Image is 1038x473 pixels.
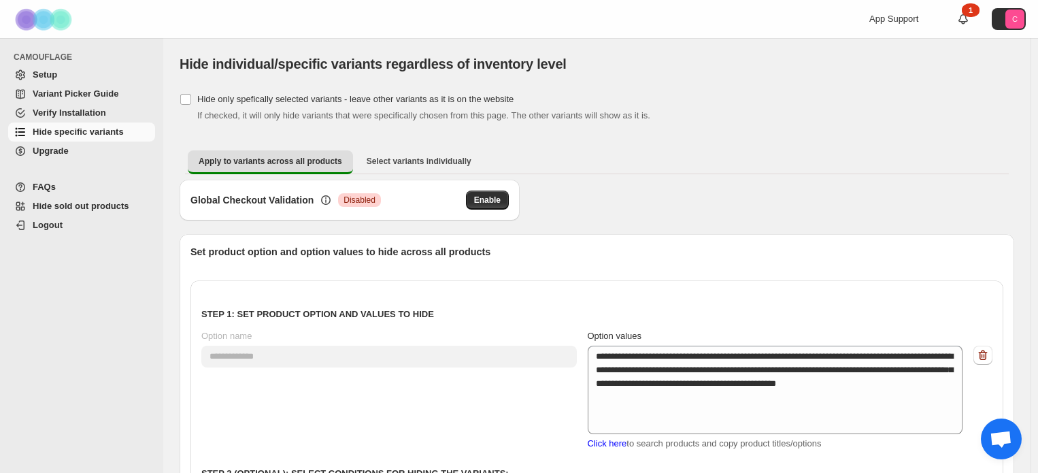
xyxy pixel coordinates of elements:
p: Set product option and option values to hide across all products [190,245,1003,259]
a: Hide specific variants [8,123,155,142]
a: Hide sold out products [8,197,155,216]
span: Upgrade [33,146,69,156]
span: Disabled [344,195,375,206]
span: Option name [201,331,252,341]
span: Hide sold out products [33,201,129,211]
div: Open chat [981,419,1022,459]
span: Click here [588,438,627,448]
span: Option values [588,331,642,341]
span: FAQs [33,182,56,192]
text: C [1012,15,1018,23]
span: Hide specific variants [33,127,124,137]
a: Verify Installation [8,103,155,123]
span: Avatar with initials C [1005,10,1024,29]
a: 1 [956,12,970,26]
span: Hide only spefically selected variants - leave other variants as it is on the website [197,94,514,104]
a: FAQs [8,178,155,197]
div: 1 [962,3,980,17]
a: Variant Picker Guide [8,84,155,103]
a: Logout [8,216,155,235]
span: Apply to variants across all products [199,156,342,167]
h3: Global Checkout Validation [190,193,314,207]
span: CAMOUFLAGE [14,52,156,63]
img: Camouflage [11,1,79,38]
span: App Support [869,14,918,24]
a: Upgrade [8,142,155,161]
button: Avatar with initials C [992,8,1026,30]
p: Step 1: Set product option and values to hide [201,308,992,321]
span: Verify Installation [33,108,106,118]
a: Setup [8,65,155,84]
span: Select variants individually [367,156,471,167]
button: Select variants individually [356,150,482,172]
button: Enable [466,191,509,210]
button: Apply to variants across all products [188,150,353,174]
span: Logout [33,220,63,230]
span: Variant Picker Guide [33,88,118,99]
span: Hide individual/specific variants regardless of inventory level [180,56,567,71]
span: Setup [33,69,57,80]
span: If checked, it will only hide variants that were specifically chosen from this page. The other va... [197,110,650,120]
span: Enable [474,195,501,206]
span: to search products and copy product titles/options [588,438,822,448]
